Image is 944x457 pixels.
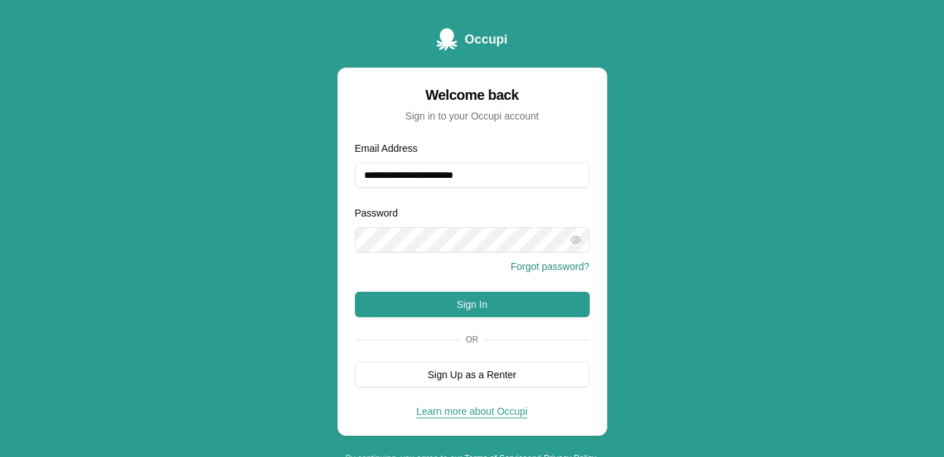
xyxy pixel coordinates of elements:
button: Forgot password? [510,259,589,273]
button: Sign Up as a Renter [355,362,590,387]
label: Email Address [355,143,418,154]
span: Occupi [465,30,507,49]
a: Learn more about Occupi [417,406,528,417]
button: Sign In [355,292,590,317]
div: Sign in to your Occupi account [355,109,590,123]
div: Welcome back [355,85,590,105]
a: Occupi [437,28,507,51]
label: Password [355,207,398,219]
span: Or [460,334,484,345]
